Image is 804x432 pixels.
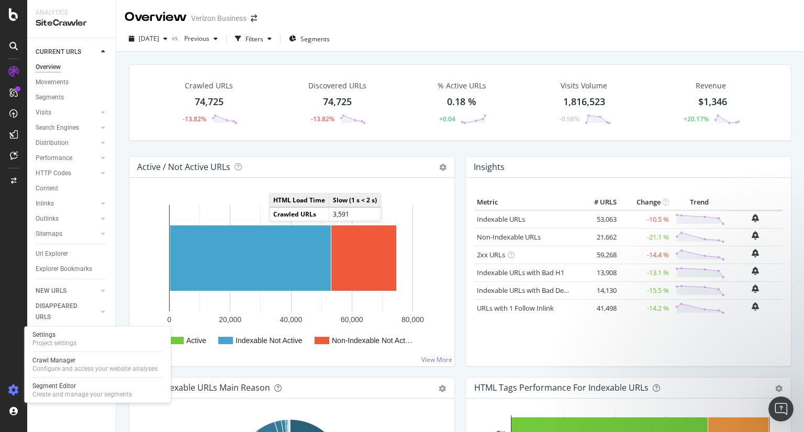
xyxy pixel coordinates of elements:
span: 2025 Aug. 5th [139,34,159,43]
button: Previous [180,30,222,47]
a: Crawl ManagerConfigure and access your website analyses [28,355,166,374]
div: Filters [245,35,263,43]
iframe: Intercom live chat [768,396,794,422]
div: Settings [32,331,76,339]
td: 3,591 [329,207,381,221]
div: Crawl Manager [32,356,158,365]
div: Project settings [32,339,76,347]
div: Create and manage your segments [32,390,132,399]
td: Slow (1 s < 2 s) [329,194,381,207]
span: Previous [180,34,209,43]
button: Filters [231,30,276,47]
button: [DATE] [125,30,172,47]
div: Segment Editor [32,382,132,390]
a: SettingsProject settings [28,329,166,348]
td: HTML Load Time [270,194,329,207]
span: vs [172,33,180,42]
td: Crawled URLs [270,207,329,221]
span: Segments [300,35,330,43]
button: Segments [285,30,334,47]
div: Configure and access your website analyses [32,365,158,373]
a: Segment EditorCreate and manage your segments [28,381,166,400]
